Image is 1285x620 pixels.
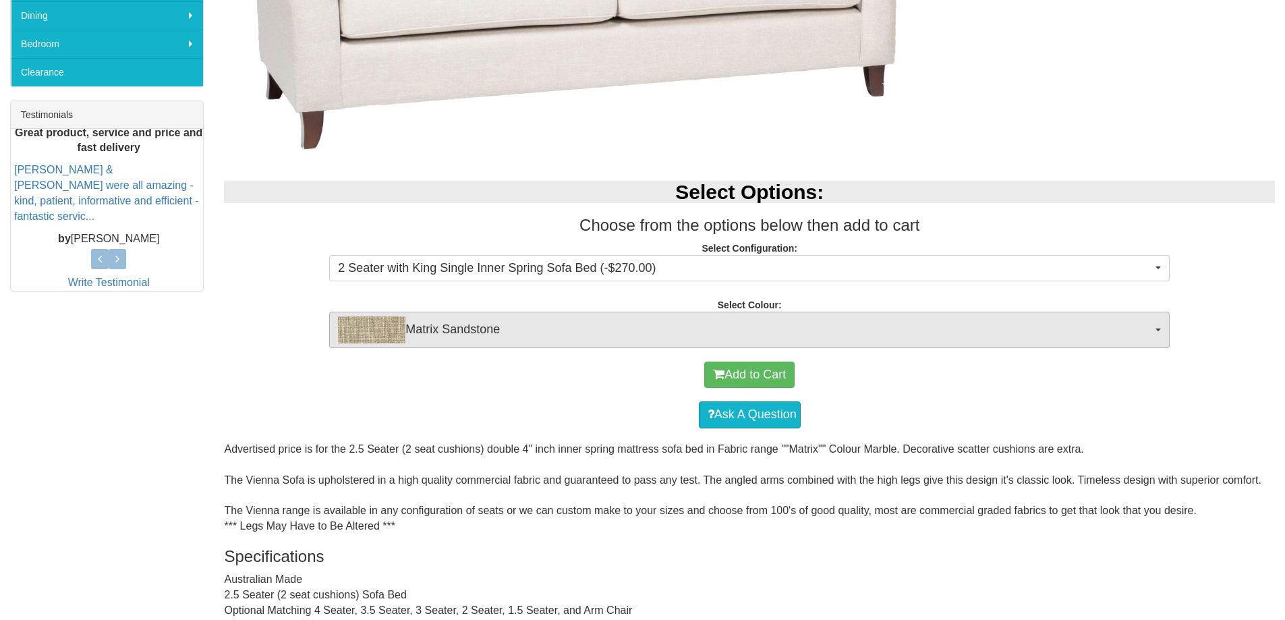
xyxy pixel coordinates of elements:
[11,101,203,129] div: Testimonials
[14,164,199,222] a: [PERSON_NAME] & [PERSON_NAME] were all amazing - kind, patient, informative and efficient - fanta...
[699,401,801,428] a: Ask A Question
[14,231,203,247] p: [PERSON_NAME]
[338,260,1152,277] span: 2 Seater with King Single Inner Spring Sofa Bed (-$270.00)
[675,181,824,203] b: Select Options:
[329,255,1170,282] button: 2 Seater with King Single Inner Spring Sofa Bed (-$270.00)
[329,312,1170,348] button: Matrix SandstoneMatrix Sandstone
[11,30,203,58] a: Bedroom
[58,233,71,244] b: by
[702,243,797,254] strong: Select Configuration:
[68,277,150,288] a: Write Testimonial
[704,362,795,389] button: Add to Cart
[15,127,202,154] b: Great product, service and price and fast delivery
[338,316,1152,343] span: Matrix Sandstone
[718,300,782,310] strong: Select Colour:
[224,548,1275,565] h3: Specifications
[338,316,405,343] img: Matrix Sandstone
[11,1,203,30] a: Dining
[224,217,1275,234] h3: Choose from the options below then add to cart
[11,58,203,86] a: Clearance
